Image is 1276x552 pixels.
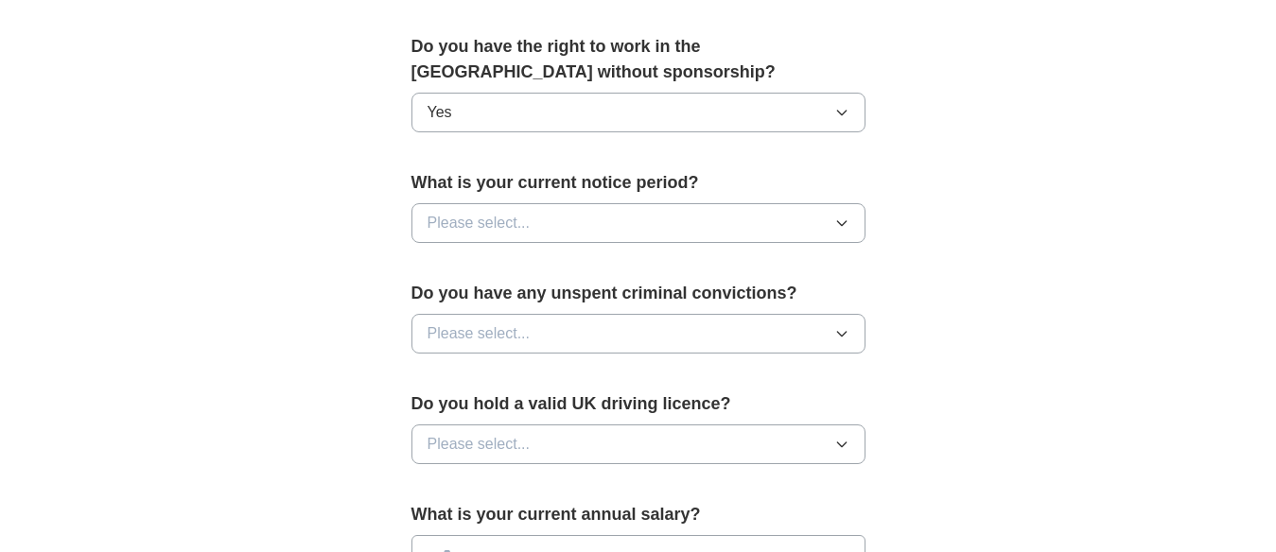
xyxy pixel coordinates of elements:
[428,212,531,234] span: Please select...
[411,34,865,85] label: Do you have the right to work in the [GEOGRAPHIC_DATA] without sponsorship?
[411,170,865,196] label: What is your current notice period?
[411,281,865,306] label: Do you have any unspent criminal convictions?
[411,314,865,354] button: Please select...
[428,101,452,124] span: Yes
[411,502,865,527] label: What is your current annual salary?
[411,391,865,417] label: Do you hold a valid UK driving licence?
[411,424,865,464] button: Please select...
[428,433,531,456] span: Please select...
[428,322,531,345] span: Please select...
[411,93,865,132] button: Yes
[411,203,865,243] button: Please select...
